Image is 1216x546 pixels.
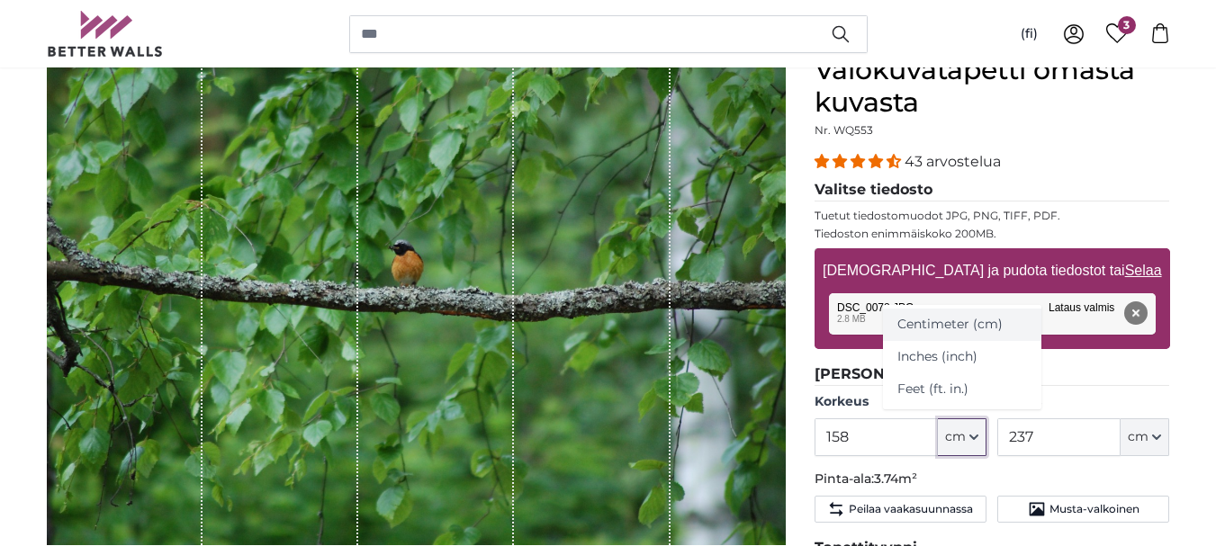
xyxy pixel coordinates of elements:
span: 3 [1118,16,1136,34]
img: Betterwalls [47,11,164,57]
legend: [PERSON_NAME] koko: [815,363,1170,386]
button: Musta-valkoinen [997,496,1169,523]
button: Peilaa vaakasuunnassa [815,496,986,523]
button: cm [938,418,986,456]
p: Pinta-ala: [815,470,1170,488]
a: Centimeter (cm) [883,309,1041,341]
span: Nr. WQ553 [815,123,873,137]
p: Tiedoston enimmäiskoko 200MB. [815,227,1170,241]
h1: Valokuvatapetti omasta kuvasta [815,54,1170,119]
span: Musta-valkoinen [1049,502,1139,516]
button: cm [1121,418,1169,456]
span: cm [1128,428,1148,446]
span: 4.40 stars [815,153,905,170]
legend: Valitse tiedosto [815,179,1170,201]
a: Feet (ft. in.) [883,373,1041,406]
p: Tuetut tiedostomuodot JPG, PNG, TIFF, PDF. [815,209,1170,223]
button: (fi) [1006,18,1052,50]
label: Leveys [997,393,1169,411]
label: Korkeus [815,393,986,411]
span: cm [945,428,966,446]
u: Selaa [1124,263,1161,278]
label: [DEMOGRAPHIC_DATA] ja pudota tiedostot tai [815,253,1168,289]
a: Inches (inch) [883,341,1041,373]
span: Peilaa vaakasuunnassa [849,502,973,516]
span: 43 arvostelua [905,153,1001,170]
span: 3.74m² [874,470,917,487]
